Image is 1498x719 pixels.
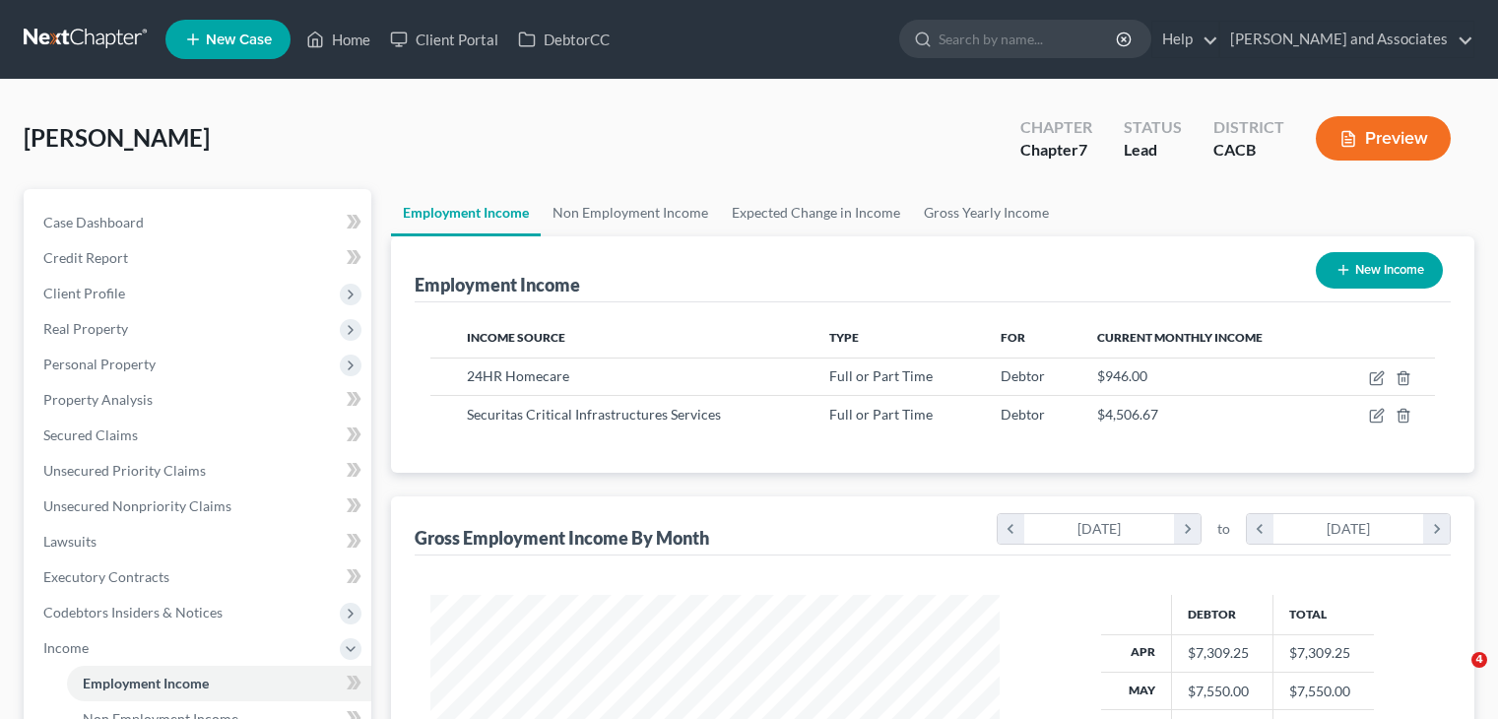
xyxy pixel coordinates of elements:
[1101,634,1172,672] th: Apr
[1020,116,1092,139] div: Chapter
[1097,406,1158,423] span: $4,506.67
[83,675,209,691] span: Employment Income
[912,189,1061,236] a: Gross Yearly Income
[467,367,569,384] span: 24HR Homecare
[1247,514,1273,544] i: chevron_left
[67,666,371,701] a: Employment Income
[1101,672,1172,709] th: May
[1078,140,1087,159] span: 7
[1124,139,1182,162] div: Lead
[1171,595,1272,634] th: Debtor
[296,22,380,57] a: Home
[43,533,97,550] span: Lawsuits
[415,273,580,296] div: Employment Income
[1272,634,1374,672] td: $7,309.25
[1001,406,1045,423] span: Debtor
[1213,139,1284,162] div: CACB
[720,189,912,236] a: Expected Change in Income
[1273,514,1424,544] div: [DATE]
[43,320,128,337] span: Real Property
[1001,367,1045,384] span: Debtor
[1423,514,1450,544] i: chevron_right
[206,33,272,47] span: New Case
[1220,22,1473,57] a: [PERSON_NAME] and Associates
[43,214,144,230] span: Case Dashboard
[508,22,619,57] a: DebtorCC
[1471,652,1487,668] span: 4
[829,330,859,345] span: Type
[28,418,371,453] a: Secured Claims
[43,285,125,301] span: Client Profile
[1316,252,1443,289] button: New Income
[829,406,933,423] span: Full or Part Time
[467,406,721,423] span: Securitas Critical Infrastructures Services
[24,123,210,152] span: [PERSON_NAME]
[998,514,1024,544] i: chevron_left
[43,462,206,479] span: Unsecured Priority Claims
[391,189,541,236] a: Employment Income
[939,21,1119,57] input: Search by name...
[43,604,223,621] span: Codebtors Insiders & Notices
[1188,682,1257,701] div: $7,550.00
[415,526,709,550] div: Gross Employment Income By Month
[1217,519,1230,539] span: to
[1024,514,1175,544] div: [DATE]
[43,639,89,656] span: Income
[28,453,371,489] a: Unsecured Priority Claims
[28,524,371,559] a: Lawsuits
[28,489,371,524] a: Unsecured Nonpriority Claims
[1272,595,1374,634] th: Total
[43,426,138,443] span: Secured Claims
[829,367,933,384] span: Full or Part Time
[1431,652,1478,699] iframe: Intercom live chat
[43,497,231,514] span: Unsecured Nonpriority Claims
[28,205,371,240] a: Case Dashboard
[1272,672,1374,709] td: $7,550.00
[1213,116,1284,139] div: District
[1124,116,1182,139] div: Status
[28,559,371,595] a: Executory Contracts
[1020,139,1092,162] div: Chapter
[1188,643,1257,663] div: $7,309.25
[1001,330,1025,345] span: For
[1097,367,1147,384] span: $946.00
[43,391,153,408] span: Property Analysis
[28,382,371,418] a: Property Analysis
[1174,514,1201,544] i: chevron_right
[1152,22,1218,57] a: Help
[467,330,565,345] span: Income Source
[380,22,508,57] a: Client Portal
[1097,330,1263,345] span: Current Monthly Income
[43,249,128,266] span: Credit Report
[541,189,720,236] a: Non Employment Income
[1316,116,1451,161] button: Preview
[28,240,371,276] a: Credit Report
[43,568,169,585] span: Executory Contracts
[43,356,156,372] span: Personal Property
